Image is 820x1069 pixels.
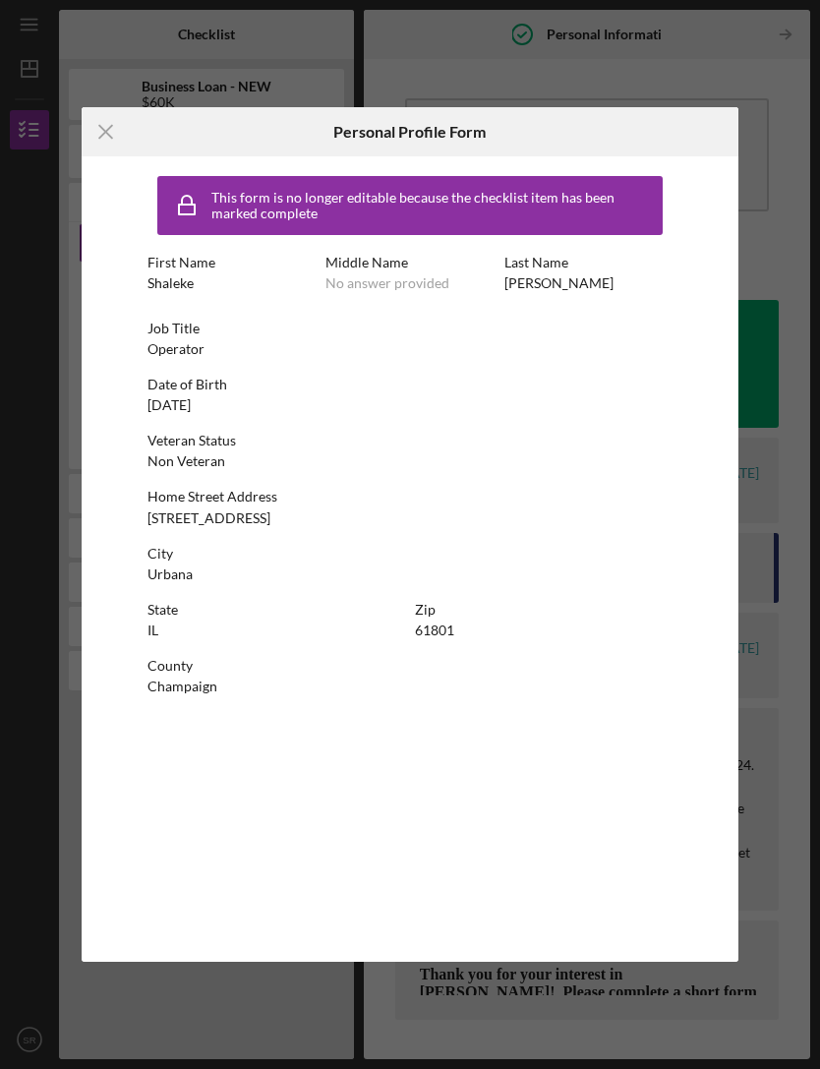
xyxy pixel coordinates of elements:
[147,453,225,469] div: Non Veteran
[147,602,405,618] div: State
[147,433,673,448] div: Veteran Status
[147,546,673,562] div: City
[147,658,673,674] div: County
[325,255,494,270] div: Middle Name
[147,679,217,694] div: Champaign
[325,275,449,291] div: No answer provided
[147,377,673,392] div: Date of Birth
[147,341,205,357] div: Operator
[147,275,194,291] div: Shaleke
[147,566,193,582] div: Urbana
[211,190,658,221] div: This form is no longer editable because the checklist item has been marked complete
[504,275,614,291] div: [PERSON_NAME]
[147,321,673,336] div: Job Title
[147,489,673,505] div: Home Street Address
[147,623,158,638] div: IL
[415,602,673,618] div: Zip
[415,623,454,638] div: 61801
[147,510,270,526] div: [STREET_ADDRESS]
[147,397,191,413] div: [DATE]
[147,255,316,270] div: First Name
[333,123,486,141] h6: Personal Profile Form
[504,255,673,270] div: Last Name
